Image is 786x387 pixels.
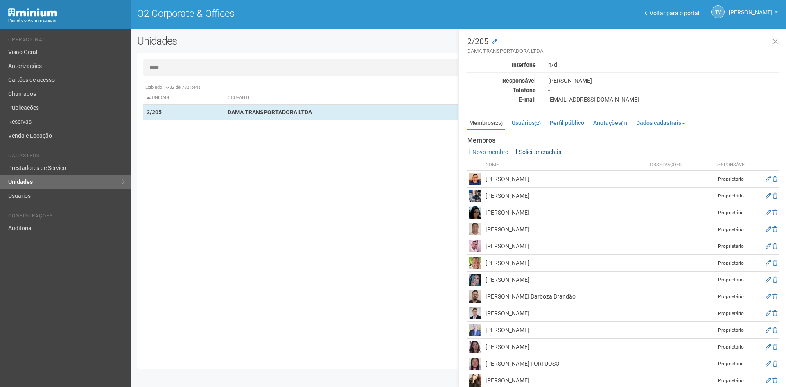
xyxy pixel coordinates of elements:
[711,288,752,305] td: Proprietário
[772,226,777,233] a: Excluir membro
[469,341,481,353] img: user.png
[729,1,772,16] span: Thayane Vasconcelos Torres
[772,360,777,367] a: Excluir membro
[711,160,752,171] th: Responsável
[711,322,752,339] td: Proprietário
[469,374,481,387] img: user.png
[469,240,481,252] img: user.png
[766,260,771,266] a: Editar membro
[483,305,648,322] td: [PERSON_NAME]
[514,149,561,155] a: Solicitar crachás
[469,358,481,370] img: user.png
[467,137,779,144] strong: Membros
[772,192,777,199] a: Excluir membro
[621,120,627,126] small: (1)
[483,272,648,288] td: [PERSON_NAME]
[711,238,752,255] td: Proprietário
[772,176,777,182] a: Excluir membro
[711,188,752,204] td: Proprietário
[483,171,648,188] td: [PERSON_NAME]
[711,355,752,372] td: Proprietário
[542,61,786,68] div: n/d
[542,86,786,94] div: -
[711,339,752,355] td: Proprietário
[469,290,481,303] img: user.png
[766,310,771,317] a: Editar membro
[483,322,648,339] td: [PERSON_NAME]
[461,86,542,94] div: Telefone
[645,10,699,16] a: Voltar para o portal
[542,96,786,103] div: [EMAIL_ADDRESS][DOMAIN_NAME]
[772,293,777,300] a: Excluir membro
[648,160,710,171] th: Observações
[143,84,774,91] div: Exibindo 1-732 de 732 itens
[766,344,771,350] a: Editar membro
[772,310,777,317] a: Excluir membro
[766,276,771,283] a: Editar membro
[469,274,481,286] img: user.png
[224,91,502,105] th: Ocupante: activate to sort column ascending
[483,288,648,305] td: [PERSON_NAME] Barboza Brandão
[766,209,771,216] a: Editar membro
[137,35,398,47] h2: Unidades
[483,255,648,272] td: [PERSON_NAME]
[228,109,312,115] strong: DAMA TRANSPORTADORA LTDA
[711,5,725,18] a: TV
[483,188,648,204] td: [PERSON_NAME]
[766,293,771,300] a: Editar membro
[461,61,542,68] div: Interfone
[461,96,542,103] div: E-mail
[483,355,648,372] td: [PERSON_NAME] FORTUOSO
[591,117,629,129] a: Anotações(1)
[469,307,481,319] img: user.png
[634,117,687,129] a: Dados cadastrais
[8,153,125,161] li: Cadastros
[467,149,508,155] a: Novo membro
[8,37,125,45] li: Operacional
[535,120,541,126] small: (2)
[483,238,648,255] td: [PERSON_NAME]
[772,377,777,384] a: Excluir membro
[494,120,503,126] small: (25)
[483,221,648,238] td: [PERSON_NAME]
[8,17,125,24] div: Painel do Administrador
[548,117,586,129] a: Perfil público
[766,360,771,367] a: Editar membro
[729,10,778,17] a: [PERSON_NAME]
[147,109,162,115] strong: 2/205
[469,190,481,202] img: user.png
[711,221,752,238] td: Proprietário
[469,257,481,269] img: user.png
[772,209,777,216] a: Excluir membro
[772,260,777,266] a: Excluir membro
[711,255,752,272] td: Proprietário
[766,176,771,182] a: Editar membro
[467,37,779,55] h3: 2/205
[467,48,779,55] small: DAMA TRANSPORTADORA LTDA
[772,327,777,333] a: Excluir membro
[766,327,771,333] a: Editar membro
[483,160,648,171] th: Nome
[772,243,777,249] a: Excluir membro
[461,77,542,84] div: Responsável
[711,272,752,288] td: Proprietário
[766,243,771,249] a: Editar membro
[772,344,777,350] a: Excluir membro
[8,213,125,222] li: Configurações
[772,276,777,283] a: Excluir membro
[143,91,224,105] th: Unidade: activate to sort column descending
[8,8,57,17] img: Minium
[483,204,648,221] td: [PERSON_NAME]
[469,324,481,336] img: user.png
[766,192,771,199] a: Editar membro
[137,8,452,19] h1: O2 Corporate & Offices
[467,117,505,130] a: Membros(25)
[469,173,481,185] img: user.png
[542,77,786,84] div: [PERSON_NAME]
[711,204,752,221] td: Proprietário
[469,206,481,219] img: user.png
[766,377,771,384] a: Editar membro
[711,305,752,322] td: Proprietário
[492,38,497,46] a: Modificar a unidade
[766,226,771,233] a: Editar membro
